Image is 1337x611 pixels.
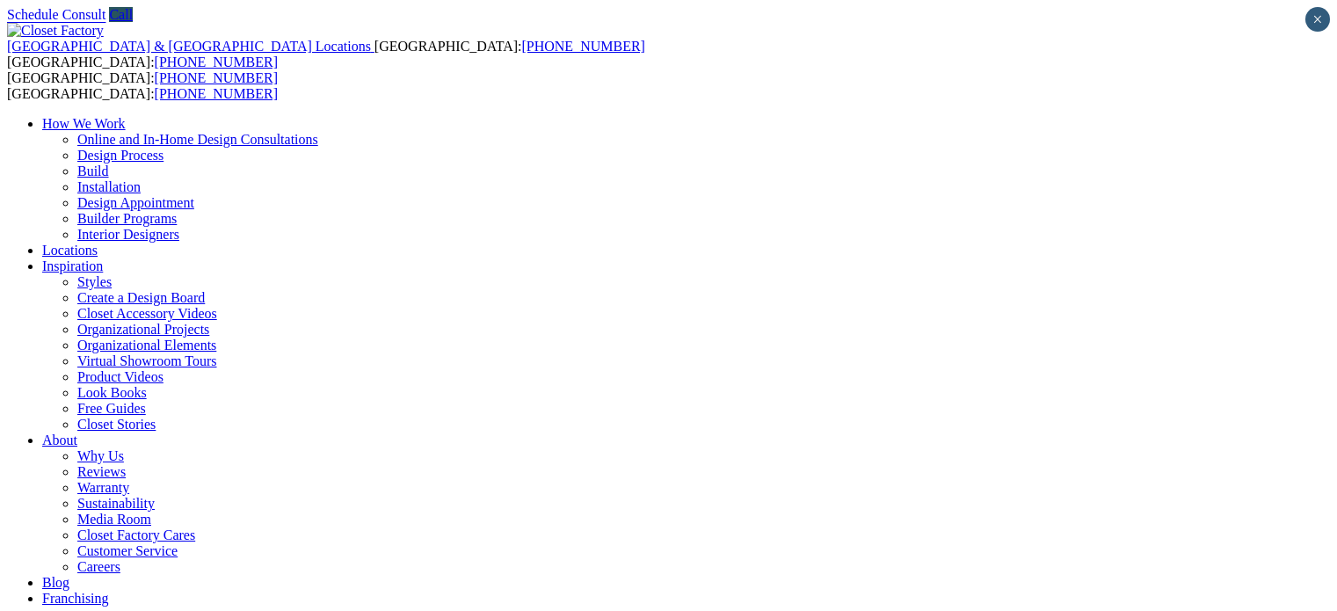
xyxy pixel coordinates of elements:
[77,448,124,463] a: Why Us
[155,86,278,101] a: [PHONE_NUMBER]
[7,23,104,39] img: Closet Factory
[77,353,217,368] a: Virtual Showroom Tours
[77,132,318,147] a: Online and In-Home Design Consultations
[7,39,374,54] a: [GEOGRAPHIC_DATA] & [GEOGRAPHIC_DATA] Locations
[77,496,155,511] a: Sustainability
[77,306,217,321] a: Closet Accessory Videos
[77,369,163,384] a: Product Videos
[77,290,205,305] a: Create a Design Board
[77,464,126,479] a: Reviews
[77,480,129,495] a: Warranty
[77,385,147,400] a: Look Books
[77,148,163,163] a: Design Process
[77,179,141,194] a: Installation
[42,258,103,273] a: Inspiration
[521,39,644,54] a: [PHONE_NUMBER]
[77,543,178,558] a: Customer Service
[77,417,156,432] a: Closet Stories
[109,7,133,22] a: Call
[42,116,126,131] a: How We Work
[7,70,278,101] span: [GEOGRAPHIC_DATA]: [GEOGRAPHIC_DATA]:
[1305,7,1330,32] button: Close
[155,70,278,85] a: [PHONE_NUMBER]
[77,559,120,574] a: Careers
[77,338,216,353] a: Organizational Elements
[155,55,278,69] a: [PHONE_NUMBER]
[42,243,98,258] a: Locations
[77,322,209,337] a: Organizational Projects
[77,527,195,542] a: Closet Factory Cares
[77,512,151,527] a: Media Room
[77,227,179,242] a: Interior Designers
[77,274,112,289] a: Styles
[77,401,146,416] a: Free Guides
[42,591,109,606] a: Franchising
[7,39,645,69] span: [GEOGRAPHIC_DATA]: [GEOGRAPHIC_DATA]:
[77,195,194,210] a: Design Appointment
[7,7,105,22] a: Schedule Consult
[42,433,77,447] a: About
[42,575,69,590] a: Blog
[7,39,371,54] span: [GEOGRAPHIC_DATA] & [GEOGRAPHIC_DATA] Locations
[77,164,109,178] a: Build
[77,211,177,226] a: Builder Programs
